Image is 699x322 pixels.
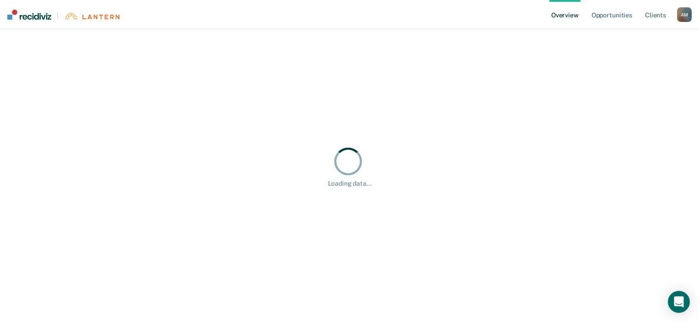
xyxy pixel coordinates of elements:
img: Recidiviz [7,10,51,20]
button: AM [677,7,692,22]
a: | [7,10,119,20]
img: Lantern [64,13,119,20]
div: Loading data... [328,180,371,188]
div: A M [677,7,692,22]
div: Open Intercom Messenger [668,291,690,313]
span: | [51,12,64,20]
